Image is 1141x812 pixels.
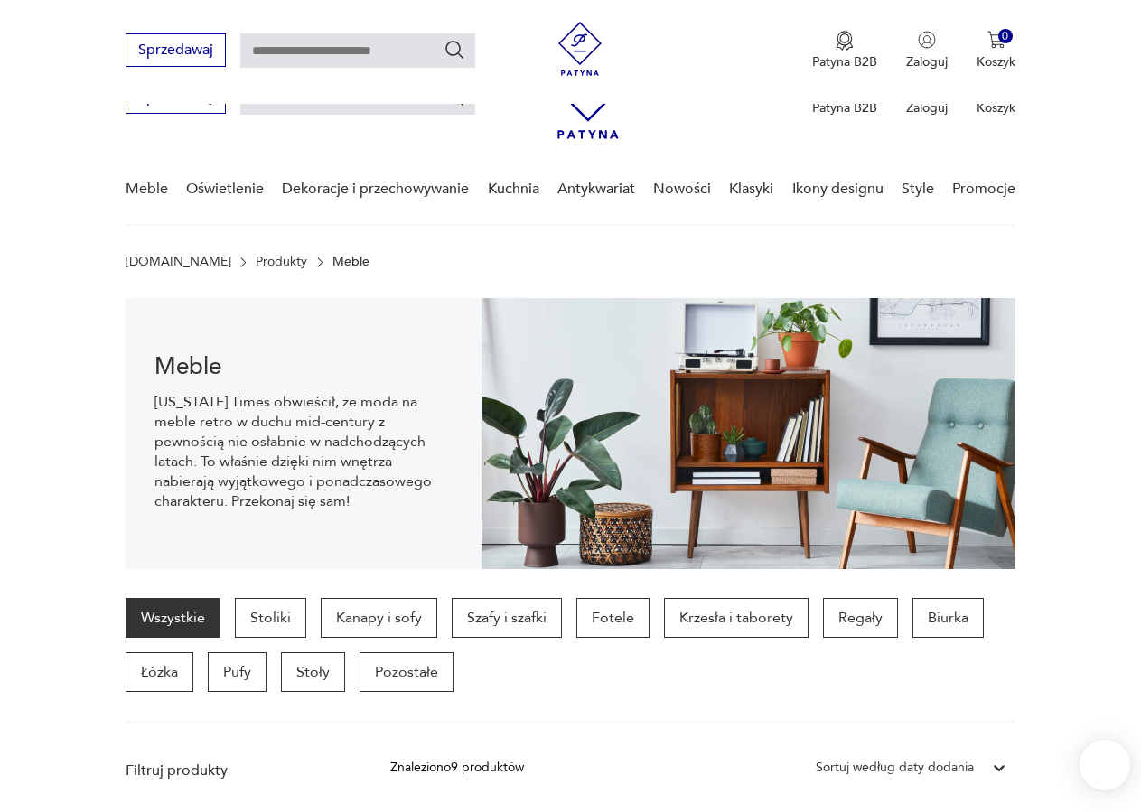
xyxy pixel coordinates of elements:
a: Style [902,154,934,224]
img: Ikona medalu [836,31,854,51]
a: Sprzedawaj [126,92,226,105]
a: Kanapy i sofy [321,598,437,638]
a: Sprzedawaj [126,45,226,58]
a: Meble [126,154,168,224]
button: Zaloguj [906,31,948,70]
p: [US_STATE] Times obwieścił, że moda na meble retro w duchu mid-century z pewnością nie osłabnie w... [154,392,453,511]
a: Łóżka [126,652,193,692]
a: Antykwariat [557,154,635,224]
img: Ikonka użytkownika [918,31,936,49]
p: Meble [332,255,369,269]
a: Szafy i szafki [452,598,562,638]
a: Klasyki [729,154,773,224]
button: 0Koszyk [977,31,1015,70]
p: Patyna B2B [812,53,877,70]
a: Oświetlenie [186,154,264,224]
p: Koszyk [977,99,1015,117]
a: Regały [823,598,898,638]
p: Koszyk [977,53,1015,70]
a: Pufy [208,652,267,692]
a: Krzesła i taborety [664,598,809,638]
a: Wszystkie [126,598,220,638]
a: [DOMAIN_NAME] [126,255,231,269]
img: Meble [482,298,1015,569]
iframe: Smartsupp widget button [1080,740,1130,790]
p: Filtruj produkty [126,761,347,780]
a: Nowości [653,154,711,224]
img: Patyna - sklep z meblami i dekoracjami vintage [553,22,607,76]
div: Znaleziono 9 produktów [390,758,524,778]
button: Patyna B2B [812,31,877,70]
a: Stoły [281,652,345,692]
div: 0 [998,29,1014,44]
button: Sprzedawaj [126,33,226,67]
a: Produkty [256,255,307,269]
p: Patyna B2B [812,99,877,117]
a: Kuchnia [488,154,539,224]
p: Zaloguj [906,99,948,117]
div: Sortuj według daty dodania [816,758,974,778]
a: Dekoracje i przechowywanie [282,154,469,224]
a: Stoliki [235,598,306,638]
a: Fotele [576,598,650,638]
img: Ikona koszyka [987,31,1005,49]
a: Ikona medaluPatyna B2B [812,31,877,70]
p: Zaloguj [906,53,948,70]
a: Pozostałe [360,652,454,692]
a: Promocje [952,154,1015,224]
button: Szukaj [444,39,465,61]
h1: Meble [154,356,453,378]
a: Biurka [912,598,984,638]
a: Ikony designu [792,154,884,224]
